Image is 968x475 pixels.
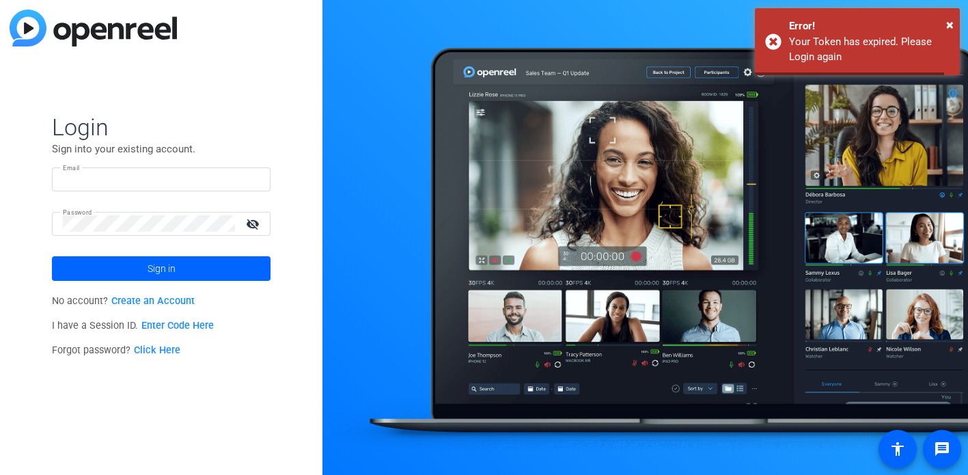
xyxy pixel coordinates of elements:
mat-label: Password [63,208,92,216]
span: Login [52,113,271,141]
a: Enter Code Here [141,320,214,331]
a: Click Here [134,344,180,356]
span: I have a Session ID. [52,320,214,331]
img: blue-gradient.svg [10,10,177,46]
span: Forgot password? [52,344,180,356]
button: Sign in [52,256,271,281]
mat-icon: message [934,441,950,457]
p: Sign into your existing account. [52,141,271,157]
button: Close [946,14,954,35]
div: Your Token has expired. Please Login again [789,34,950,65]
a: Create an Account [111,295,195,307]
div: Error! [789,18,950,34]
span: Sign in [148,252,176,286]
span: No account? [52,295,195,307]
span: × [946,16,954,33]
input: Enter Email Address [63,171,260,187]
mat-icon: accessibility [889,441,906,457]
mat-icon: visibility_off [238,214,271,234]
mat-label: Email [63,164,80,172]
